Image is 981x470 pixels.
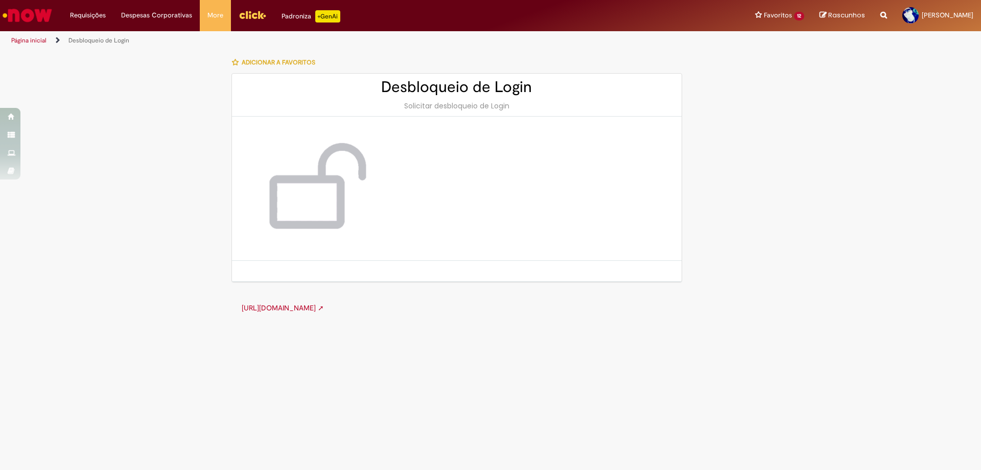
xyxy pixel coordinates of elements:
div: Solicitar desbloqueio de Login [242,101,671,111]
div: Padroniza [282,10,340,23]
span: Despesas Corporativas [121,10,192,20]
img: Desbloqueio de Login [252,137,375,240]
a: Página inicial [11,36,46,44]
h2: Desbloqueio de Login [242,79,671,96]
p: +GenAi [315,10,340,23]
a: Rascunhos [820,11,865,20]
span: Requisições [70,10,106,20]
span: [PERSON_NAME] [922,11,973,19]
span: Rascunhos [828,10,865,20]
button: Adicionar a Favoritos [231,52,321,73]
img: ServiceNow [1,5,54,26]
a: [URL][DOMAIN_NAME] ➚ [242,303,324,312]
span: 12 [794,12,804,20]
a: Desbloqueio de Login [68,36,129,44]
img: click_logo_yellow_360x200.png [239,7,266,23]
span: Favoritos [764,10,792,20]
ul: Trilhas de página [8,31,646,50]
span: More [207,10,223,20]
span: Adicionar a Favoritos [242,58,315,66]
